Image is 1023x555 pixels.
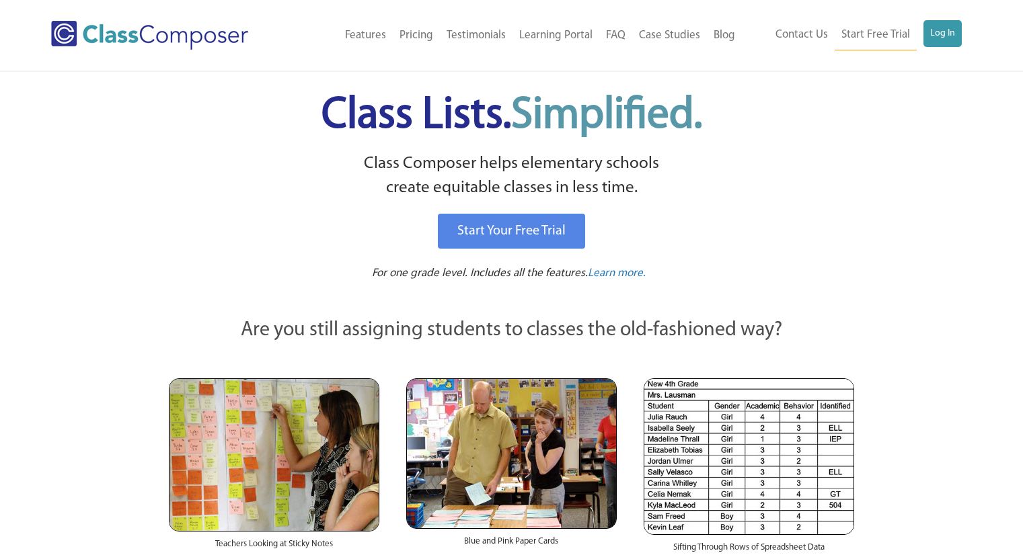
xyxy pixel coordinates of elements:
a: Learn more. [588,265,646,282]
p: Are you still assigning students to classes the old-fashioned way? [169,316,855,345]
img: Spreadsheets [644,378,854,535]
a: Contact Us [769,20,835,50]
span: For one grade level. Includes all the features. [372,267,588,279]
span: Learn more. [588,267,646,279]
a: Case Studies [632,21,707,50]
a: Start Free Trial [835,20,917,50]
a: Testimonials [440,21,513,50]
img: Class Composer [51,21,248,50]
a: Blog [707,21,742,50]
nav: Header Menu [291,21,741,50]
img: Teachers Looking at Sticky Notes [169,378,379,531]
a: Features [338,21,393,50]
span: Simplified. [511,94,702,138]
a: Pricing [393,21,440,50]
a: FAQ [599,21,632,50]
img: Blue and Pink Paper Cards [406,378,617,528]
span: Class Lists. [321,94,702,138]
p: Class Composer helps elementary schools create equitable classes in less time. [167,152,857,201]
a: Start Your Free Trial [438,214,585,249]
nav: Header Menu [742,20,962,50]
a: Log In [923,20,962,47]
a: Learning Portal [513,21,599,50]
span: Start Your Free Trial [457,224,566,238]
